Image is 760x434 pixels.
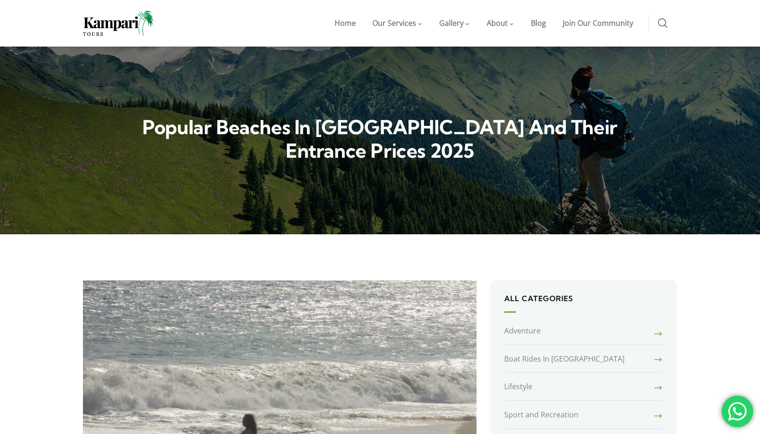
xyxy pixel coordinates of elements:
[83,11,154,36] img: Home
[109,116,651,163] h2: Popular Beaches in [GEOGRAPHIC_DATA] and their Entrance Prices 2025
[504,294,664,313] h5: All Categories
[531,18,546,28] span: Blog
[372,18,416,28] span: Our Services
[563,18,633,28] span: Join Our Community
[504,345,664,373] a: Boat Rides In [GEOGRAPHIC_DATA]
[335,18,356,28] span: Home
[504,322,664,345] a: Adventure
[439,18,464,28] span: Gallery
[504,373,664,401] a: Lifestyle
[487,18,508,28] span: About
[504,401,664,429] a: Sport and Recreation
[722,396,753,427] div: 'Chat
